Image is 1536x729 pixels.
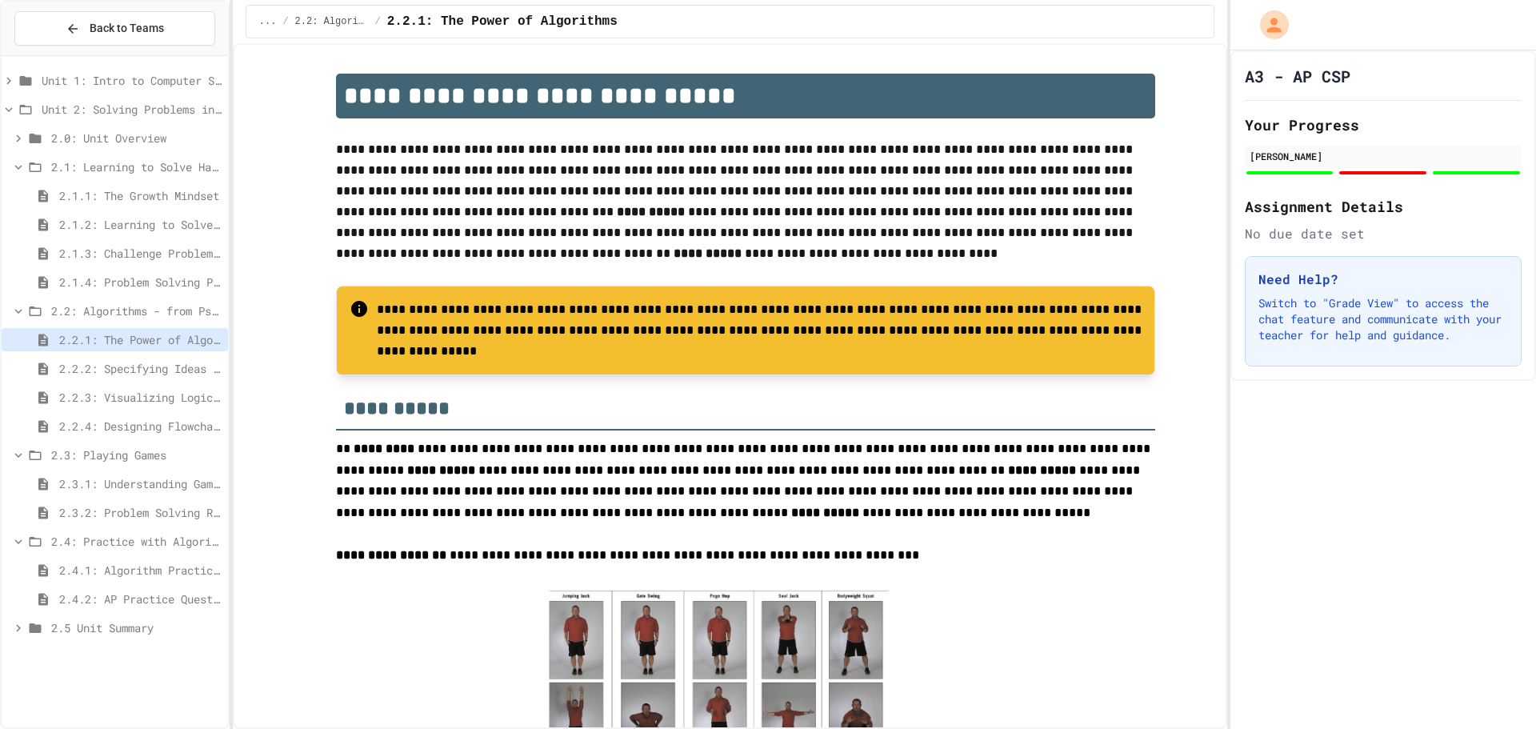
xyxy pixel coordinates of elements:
span: Unit 1: Intro to Computer Science [42,72,222,89]
span: 2.2.2: Specifying Ideas with Pseudocode [59,360,222,377]
h3: Need Help? [1258,270,1508,289]
span: 2.3: Playing Games [51,447,222,463]
h1: A3 - AP CSP [1245,65,1350,87]
span: 2.1.4: Problem Solving Practice [59,274,222,290]
button: Back to Teams [14,11,215,46]
span: 2.2: Algorithms - from Pseudocode to Flowcharts [295,15,369,28]
div: [PERSON_NAME] [1250,149,1517,163]
iframe: chat widget [1403,595,1520,663]
span: 2.4.2: AP Practice Questions [59,591,222,607]
div: My Account [1243,6,1293,43]
span: ... [259,15,277,28]
span: / [375,15,381,28]
span: 2.1: Learning to Solve Hard Problems [51,158,222,175]
span: 2.4: Practice with Algorithms [51,533,222,550]
iframe: chat widget [1469,665,1520,713]
span: 2.4.1: Algorithm Practice Exercises [59,562,222,579]
span: 2.2.4: Designing Flowcharts [59,418,222,435]
span: 2.2.3: Visualizing Logic with Flowcharts [59,389,222,406]
h2: Your Progress [1245,114,1522,136]
span: 2.1.1: The Growth Mindset [59,187,222,204]
p: Switch to "Grade View" to access the chat feature and communicate with your teacher for help and ... [1258,295,1508,343]
span: 2.3.2: Problem Solving Reflection [59,504,222,521]
span: 2.2: Algorithms - from Pseudocode to Flowcharts [51,302,222,319]
span: 2.5 Unit Summary [51,619,222,636]
span: 2.1.3: Challenge Problem - The Bridge [59,245,222,262]
span: Unit 2: Solving Problems in Computer Science [42,101,222,118]
span: 2.0: Unit Overview [51,130,222,146]
span: 2.1.2: Learning to Solve Hard Problems [59,216,222,233]
h2: Assignment Details [1245,195,1522,218]
span: / [282,15,288,28]
span: 2.2.1: The Power of Algorithms [59,331,222,348]
span: 2.3.1: Understanding Games with Flowcharts [59,475,222,492]
div: No due date set [1245,224,1522,243]
span: Back to Teams [90,20,164,37]
span: 2.2.1: The Power of Algorithms [387,12,618,31]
